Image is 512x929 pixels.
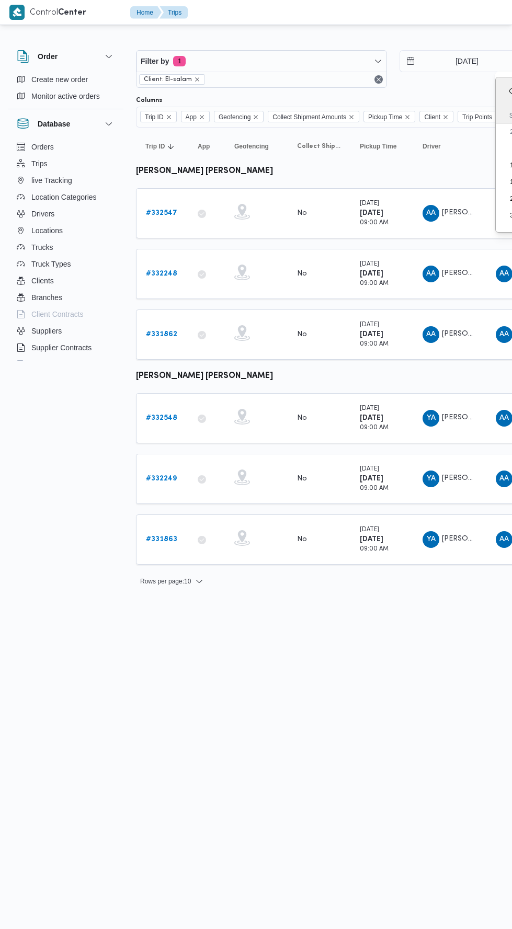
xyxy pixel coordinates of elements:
[360,210,383,216] b: [DATE]
[426,326,436,343] span: AA
[31,208,54,220] span: Drivers
[372,73,385,86] button: Remove
[38,118,70,130] h3: Database
[198,142,210,151] span: App
[297,209,307,218] div: No
[31,157,48,170] span: Trips
[360,415,383,421] b: [DATE]
[31,341,92,354] span: Supplier Contracts
[146,328,177,341] a: #331862
[145,111,164,123] span: Trip ID
[146,475,177,482] b: # 332249
[423,326,439,343] div: Ahmad Abo Alsaaod Abadalhakiam Abadalohab
[13,222,119,239] button: Locations
[360,546,389,552] small: 09:00 AM
[31,174,72,187] span: live Tracking
[494,114,500,120] button: Remove Trip Points from selection in this group
[423,531,439,548] div: Yasr Abadalazaiaz Ahmad Khalail
[427,531,436,548] span: YA
[31,274,54,287] span: Clients
[297,474,307,484] div: No
[360,331,383,338] b: [DATE]
[146,415,177,421] b: # 332548
[360,270,383,277] b: [DATE]
[13,289,119,306] button: Branches
[423,142,441,151] span: Driver
[31,224,63,237] span: Locations
[136,575,208,588] button: Rows per page:10
[499,266,509,282] span: AA
[360,475,383,482] b: [DATE]
[297,535,307,544] div: No
[136,96,162,105] label: Columns
[360,406,379,411] small: [DATE]
[140,111,177,122] span: Trip ID
[173,56,186,66] span: 1 active filters
[31,141,54,153] span: Orders
[360,486,389,491] small: 09:00 AM
[360,281,389,286] small: 09:00 AM
[214,111,264,122] span: Geofencing
[194,138,220,155] button: App
[13,323,119,339] button: Suppliers
[268,111,359,122] span: Collect Shipment Amounts
[136,167,273,175] b: [PERSON_NAME] [PERSON_NAME]
[499,410,509,427] span: AA
[146,270,177,277] b: # 332248
[423,266,439,282] div: Ahmad Abo Alsaaod Abadalhakiam Abadalohab
[458,111,505,122] span: Trip Points
[423,205,439,222] div: Ahmad Abo Alsaaod Abadalhakiam Abadalohab
[146,331,177,338] b: # 331862
[423,471,439,487] div: Yasr Abadalazaiaz Ahmad Khalail
[360,425,389,431] small: 09:00 AM
[427,471,436,487] span: YA
[146,210,177,216] b: # 332547
[144,75,192,84] span: Client: El-salam
[360,220,389,226] small: 09:00 AM
[145,142,165,151] span: Trip ID; Sorted in descending order
[419,111,453,122] span: Client
[360,322,379,328] small: [DATE]
[13,256,119,272] button: Truck Types
[194,76,200,83] button: remove selected entity
[146,207,177,220] a: #332547
[140,575,191,588] span: Rows per page : 10
[31,241,53,254] span: Trucks
[136,51,386,72] button: Filter by1 active filters
[13,339,119,356] button: Supplier Contracts
[360,527,379,533] small: [DATE]
[426,205,436,222] span: AA
[423,410,439,427] div: Yasr Abadalazaiaz Ahmad Khalail
[356,138,408,155] button: Pickup Time
[146,268,177,280] a: #332248
[424,111,440,123] span: Client
[297,142,341,151] span: Collect Shipment Amounts
[13,306,119,323] button: Client Contracts
[404,114,411,120] button: Remove Pickup Time from selection in this group
[253,114,259,120] button: Remove Geofencing from selection in this group
[9,5,25,20] img: X8yXhbKr1z7QwAAAABJRU5ErkJggg==
[13,189,119,205] button: Location Categories
[360,466,379,472] small: [DATE]
[230,138,282,155] button: Geofencing
[297,269,307,279] div: No
[31,258,71,270] span: Truck Types
[38,50,58,63] h3: Order
[499,471,509,487] span: AA
[199,114,205,120] button: Remove App from selection in this group
[360,341,389,347] small: 09:00 AM
[234,142,269,151] span: Geofencing
[13,71,119,88] button: Create new order
[13,239,119,256] button: Trucks
[167,142,175,151] svg: Sorted in descending order
[13,155,119,172] button: Trips
[360,142,396,151] span: Pickup Time
[499,326,509,343] span: AA
[31,291,62,304] span: Branches
[363,111,415,122] span: Pickup Time
[427,410,436,427] span: YA
[13,139,119,155] button: Orders
[13,88,119,105] button: Monitor active orders
[160,6,188,19] button: Trips
[17,118,115,130] button: Database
